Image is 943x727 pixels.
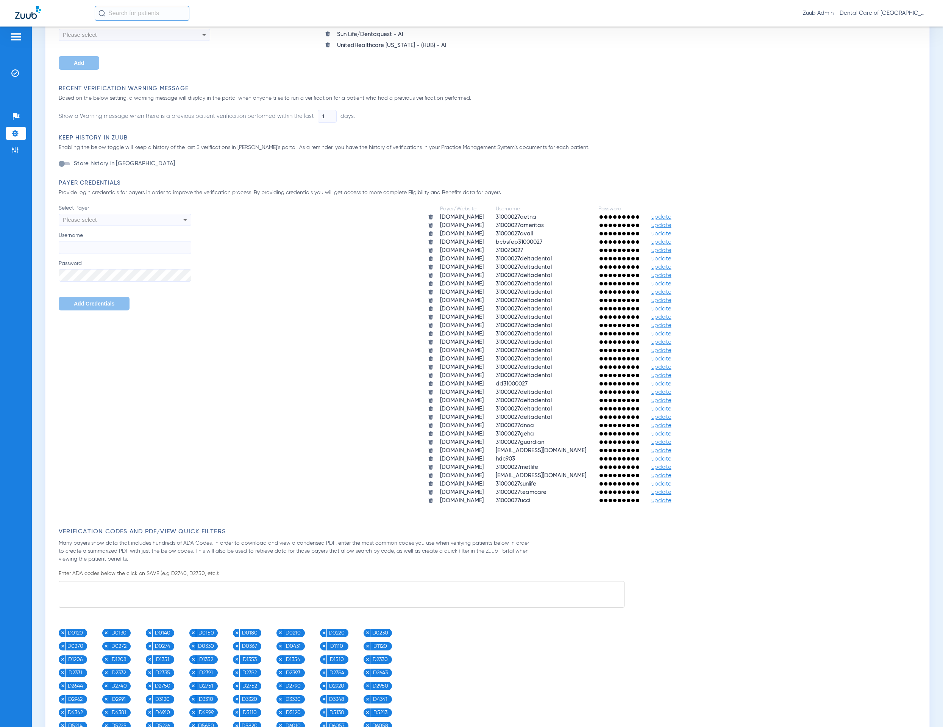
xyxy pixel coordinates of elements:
[283,695,303,703] span: D3330
[327,695,347,703] span: D3348
[496,498,530,503] span: 31000027ucci
[278,697,283,701] img: x.svg
[434,439,489,446] td: [DOMAIN_NAME]
[496,373,552,378] span: 31000027deltadental
[370,695,390,703] span: D4341
[327,655,347,664] span: D1510
[434,472,489,479] td: [DOMAIN_NAME]
[59,94,920,102] p: Based on the below setting, a warning message will display in the portal when anyone tries to run...
[74,301,114,307] span: Add Credentials
[434,297,489,304] td: [DOMAIN_NAME]
[651,214,671,220] span: update
[59,241,191,254] input: Username
[59,189,532,197] p: Provide login credentials for payers in order to improve the verification process. By providing c...
[434,213,489,221] td: [DOMAIN_NAME]
[240,655,259,664] span: D1353
[434,497,489,505] td: [DOMAIN_NAME]
[434,464,489,471] td: [DOMAIN_NAME]
[496,298,552,303] span: 31000027deltadental
[496,256,552,262] span: 31000027deltadental
[428,289,434,295] img: trash.svg
[651,414,671,420] span: update
[428,356,434,362] img: trash.svg
[59,85,920,92] h3: Recent Verification Warning Message
[59,260,191,282] label: Password
[428,348,434,353] img: trash.svg
[428,414,434,420] img: trash.svg
[104,631,108,635] img: x.svg
[496,448,586,453] span: [EMAIL_ADDRESS][DOMAIN_NAME]
[434,238,489,246] td: [DOMAIN_NAME]
[496,481,536,487] span: 31000027sunlife
[59,179,920,187] h3: Payer Credentials
[59,269,191,282] input: Password
[651,431,671,437] span: update
[651,306,671,312] span: update
[283,708,303,717] span: D5120
[196,708,216,717] span: D4999
[63,216,97,223] span: Please select
[651,231,671,237] span: update
[327,682,347,690] span: D2920
[327,708,347,717] span: D5130
[434,347,489,354] td: [DOMAIN_NAME]
[496,264,552,270] span: 31000027deltadental
[651,498,671,503] span: update
[283,655,303,664] span: D1354
[496,306,552,312] span: 31000027deltadental
[61,657,65,661] img: x.svg
[434,313,489,321] td: [DOMAIN_NAME]
[496,239,542,245] span: bcbsfep31000027
[240,629,259,637] span: D0180
[240,669,259,677] span: D2392
[327,669,347,677] span: D2394
[322,710,326,714] img: x.svg
[153,669,172,677] span: D2335
[365,657,370,661] img: x.svg
[496,281,552,287] span: 31000027deltadental
[496,289,552,295] span: 31000027deltadental
[496,406,552,412] span: 31000027deltadental
[496,439,544,445] span: 31000027guardian
[651,481,671,487] span: update
[61,710,65,714] img: x.svg
[66,642,85,650] span: D0270
[651,398,671,403] span: update
[325,31,331,37] img: trash icon
[651,289,671,295] span: update
[651,281,671,287] span: update
[66,708,85,717] span: D4342
[434,288,489,296] td: [DOMAIN_NAME]
[428,222,434,228] img: trash.svg
[496,231,533,237] span: 31000027avail
[196,655,216,664] span: D1352
[59,570,920,577] p: Enter ADA codes below the click on SAVE (e.g D2740, D2750, etc.):
[235,631,239,635] img: x.svg
[337,41,447,50] div: UnitedHealthcare [US_STATE] - (HUB) - AI
[148,657,152,661] img: x.svg
[496,423,534,428] span: 31000027dnoa
[61,684,65,688] img: x.svg
[651,248,671,253] span: update
[428,231,434,237] img: trash.svg
[434,405,489,413] td: [DOMAIN_NAME]
[235,644,239,648] img: x.svg
[283,629,303,637] span: D0210
[104,710,108,714] img: x.svg
[325,42,331,48] img: trash icon
[434,430,489,438] td: [DOMAIN_NAME]
[434,414,489,421] td: [DOMAIN_NAME]
[434,363,489,371] td: [DOMAIN_NAME]
[428,439,434,445] img: trash.svg
[365,671,370,675] img: x.svg
[428,406,434,412] img: trash.svg
[651,489,671,495] span: update
[496,273,552,278] span: 31000027deltadental
[434,338,489,346] td: [DOMAIN_NAME]
[63,31,97,38] span: Please select
[496,214,536,220] span: 31000027aetna
[109,695,129,703] span: D2991
[428,273,434,278] img: trash.svg
[428,381,434,387] img: trash.svg
[322,684,326,688] img: x.svg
